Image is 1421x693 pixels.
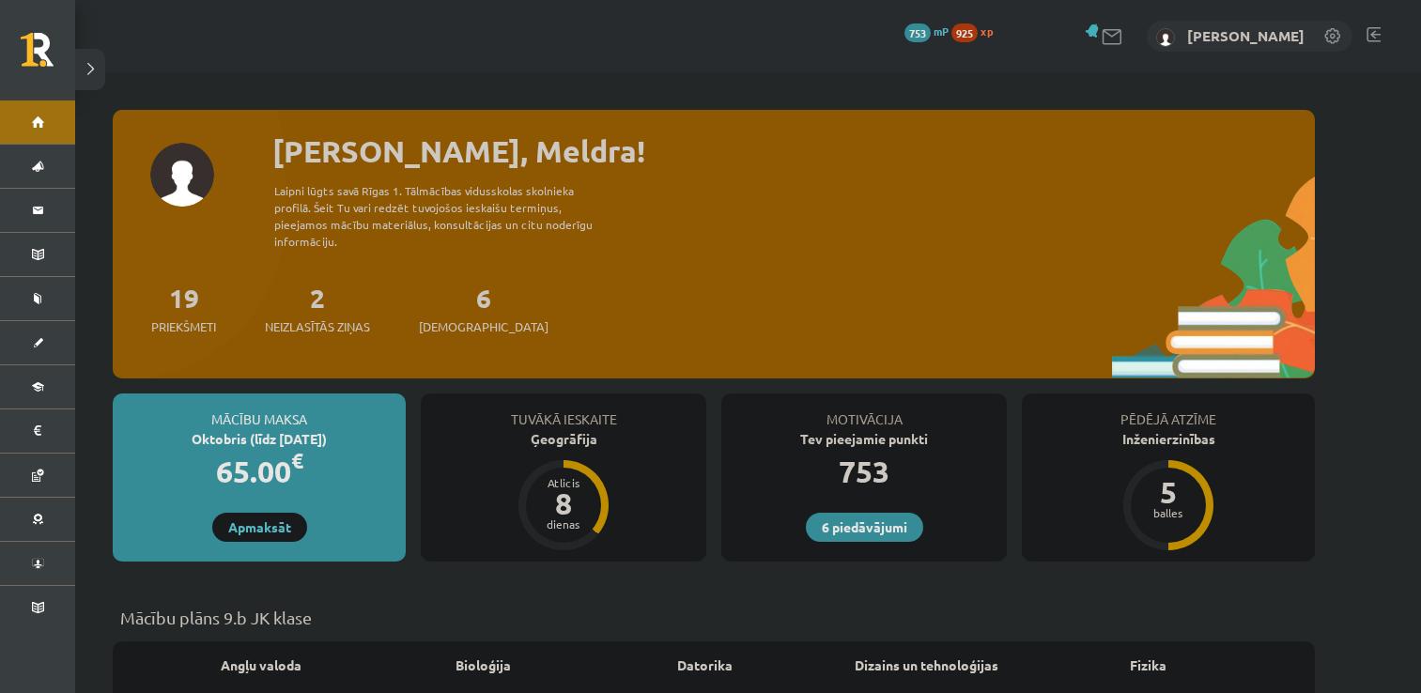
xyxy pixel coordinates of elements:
[1187,26,1305,45] a: [PERSON_NAME]
[1156,28,1175,47] img: Meldra Mežvagare
[1022,393,1315,429] div: Pēdējā atzīme
[272,129,1315,174] div: [PERSON_NAME], Meldra!
[535,518,592,530] div: dienas
[1022,429,1315,553] a: Inženierzinības 5 balles
[419,317,548,336] span: [DEMOGRAPHIC_DATA]
[421,429,706,553] a: Ģeogrāfija Atlicis 8 dienas
[904,23,949,38] a: 753 mP
[721,393,1007,429] div: Motivācija
[806,513,923,542] a: 6 piedāvājumi
[535,477,592,488] div: Atlicis
[456,655,511,675] a: Bioloģija
[21,33,75,80] a: Rīgas 1. Tālmācības vidusskola
[151,281,216,336] a: 19Priekšmeti
[265,317,370,336] span: Neizlasītās ziņas
[721,429,1007,449] div: Tev pieejamie punkti
[212,513,307,542] a: Apmaksāt
[951,23,978,42] span: 925
[1140,477,1197,507] div: 5
[151,317,216,336] span: Priekšmeti
[421,393,706,429] div: Tuvākā ieskaite
[265,281,370,336] a: 2Neizlasītās ziņas
[981,23,993,38] span: xp
[421,429,706,449] div: Ģeogrāfija
[113,393,406,429] div: Mācību maksa
[721,449,1007,494] div: 753
[951,23,1002,38] a: 925 xp
[677,655,733,675] a: Datorika
[1022,429,1315,449] div: Inženierzinības
[113,429,406,449] div: Oktobris (līdz [DATE])
[904,23,931,42] span: 753
[274,182,626,250] div: Laipni lūgts savā Rīgas 1. Tālmācības vidusskolas skolnieka profilā. Šeit Tu vari redzēt tuvojošo...
[120,605,1307,630] p: Mācību plāns 9.b JK klase
[1140,507,1197,518] div: balles
[934,23,949,38] span: mP
[419,281,548,336] a: 6[DEMOGRAPHIC_DATA]
[535,488,592,518] div: 8
[221,655,301,675] a: Angļu valoda
[1130,655,1166,675] a: Fizika
[855,655,998,675] a: Dizains un tehnoloģijas
[291,447,303,474] span: €
[113,449,406,494] div: 65.00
